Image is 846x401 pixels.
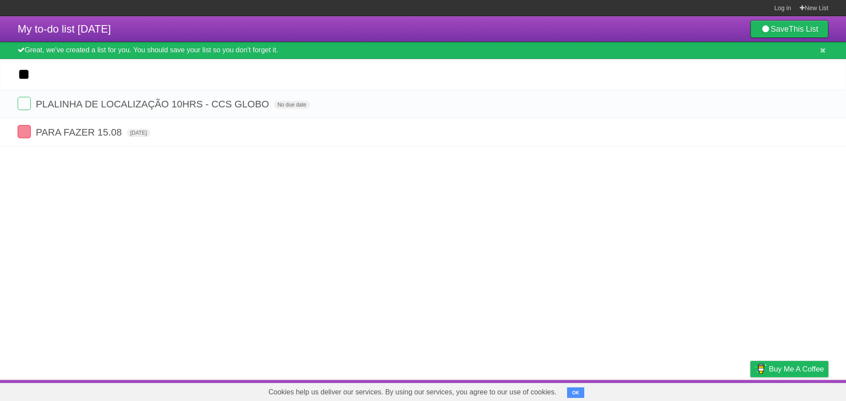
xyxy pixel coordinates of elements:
button: OK [567,387,584,398]
span: No due date [274,101,310,109]
a: Suggest a feature [773,382,828,399]
b: This List [789,25,818,33]
a: Privacy [739,382,762,399]
a: Terms [709,382,728,399]
a: SaveThis List [750,20,828,38]
label: Done [18,97,31,110]
span: [DATE] [127,129,151,137]
span: PARA FAZER 15.08 [36,127,124,138]
span: PLALINHA DE LOCALIZAÇÃO 10HRS - CCS GLOBO [36,99,271,110]
a: About [633,382,652,399]
span: My to-do list [DATE] [18,23,111,35]
a: Developers [662,382,698,399]
a: Buy me a coffee [750,361,828,377]
img: Buy me a coffee [755,361,767,376]
span: Buy me a coffee [769,361,824,377]
span: Cookies help us deliver our services. By using our services, you agree to our use of cookies. [260,383,565,401]
label: Done [18,125,31,138]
